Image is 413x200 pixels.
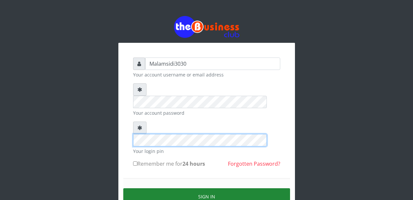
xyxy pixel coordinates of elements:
[228,160,280,167] a: Forgotten Password?
[133,160,205,168] label: Remember me for
[133,148,280,155] small: Your login pin
[133,71,280,78] small: Your account username or email address
[133,161,137,166] input: Remember me for24 hours
[145,58,280,70] input: Username or email address
[133,109,280,116] small: Your account password
[182,160,205,167] b: 24 hours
